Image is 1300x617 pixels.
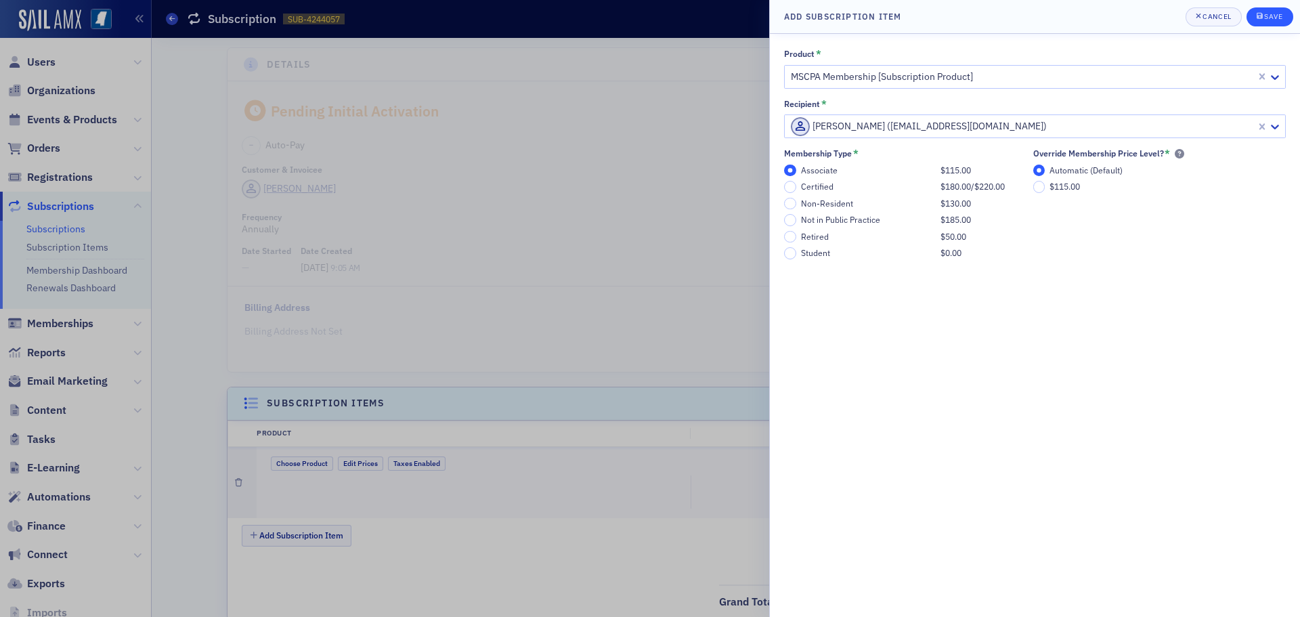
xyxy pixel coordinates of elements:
[801,198,934,209] div: Non-Resident
[940,214,971,225] span: $185.00
[784,231,796,243] input: Retired$50.00
[1264,13,1282,20] div: Save
[940,165,971,175] span: $115.00
[1247,7,1293,26] button: Save
[801,182,934,192] div: Certified
[940,247,961,258] span: $0.00
[1049,165,1123,175] span: Automatic (Default)
[940,198,971,209] span: $130.00
[940,182,1005,192] div: /
[784,10,902,22] h4: Add Subscription Item
[974,181,1005,192] span: $220.00
[784,165,796,177] input: Associate$115.00
[784,148,852,158] div: Membership Type
[801,232,934,242] div: Retired
[801,165,934,175] div: Associate
[940,181,971,192] span: $180.00
[821,98,827,110] abbr: This field is required
[1033,181,1045,193] input: $115.00
[784,198,796,210] input: Non-Resident$130.00
[784,49,815,59] div: Product
[1186,7,1242,26] button: Cancel
[791,117,1253,136] div: [PERSON_NAME] ([EMAIL_ADDRESS][DOMAIN_NAME])
[853,148,859,160] abbr: This field is required
[784,214,796,226] input: Not in Public Practice$185.00
[784,181,796,193] input: Certified$180.00/$220.00
[784,99,820,109] div: Recipient
[1202,13,1231,20] div: Cancel
[816,48,821,60] abbr: This field is required
[1049,181,1080,192] span: $115.00
[784,247,796,259] input: Student$0.00
[1033,148,1164,158] div: Override Membership Price Level?
[801,248,934,258] div: Student
[801,215,934,225] div: Not in Public Practice
[940,231,966,242] span: $50.00
[1033,165,1045,177] input: Automatic (Default)
[1165,148,1170,160] abbr: This field is required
